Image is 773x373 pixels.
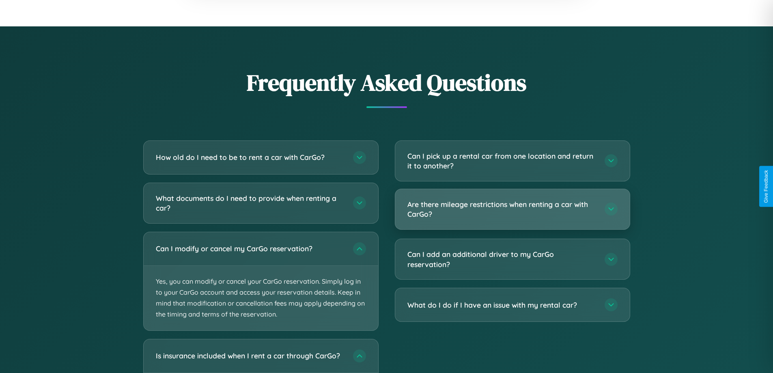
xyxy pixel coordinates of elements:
[156,193,345,213] h3: What documents do I need to provide when renting a car?
[156,152,345,162] h3: How old do I need to be to rent a car with CarGo?
[407,300,596,310] h3: What do I do if I have an issue with my rental car?
[407,249,596,269] h3: Can I add an additional driver to my CarGo reservation?
[156,244,345,254] h3: Can I modify or cancel my CarGo reservation?
[143,67,630,98] h2: Frequently Asked Questions
[156,351,345,361] h3: Is insurance included when I rent a car through CarGo?
[144,266,378,330] p: Yes, you can modify or cancel your CarGo reservation. Simply log in to your CarGo account and acc...
[407,151,596,171] h3: Can I pick up a rental car from one location and return it to another?
[763,170,769,203] div: Give Feedback
[407,199,596,219] h3: Are there mileage restrictions when renting a car with CarGo?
